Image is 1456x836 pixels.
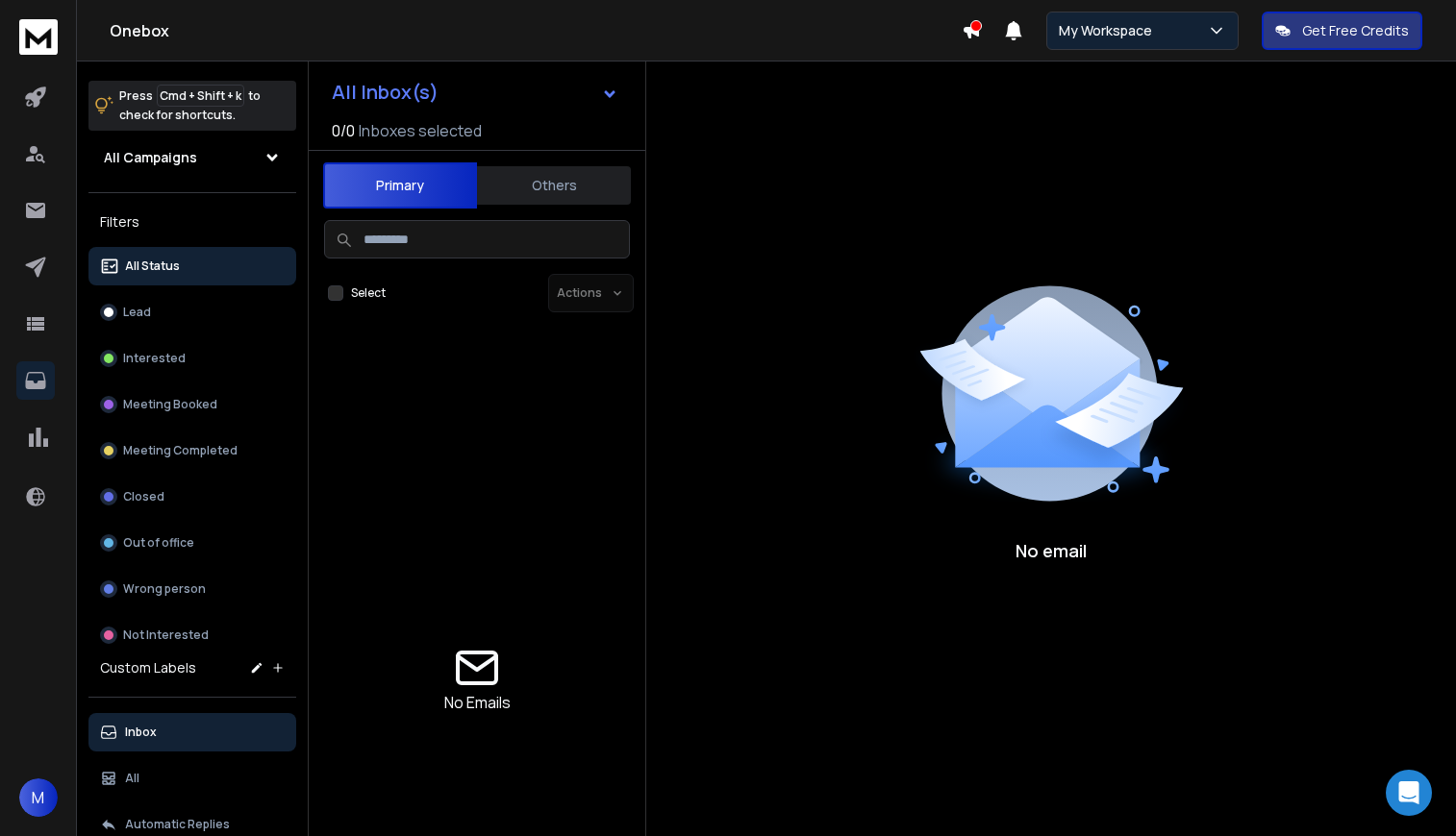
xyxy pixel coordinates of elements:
[88,431,296,470] button: Meeting Completed
[444,691,511,714] p: No Emails
[88,339,296,378] button: Interested
[123,627,209,643] p: Not Interested
[19,778,58,817] button: M
[125,725,157,740] p: Inbox
[88,209,296,235] h3: Filters
[351,285,386,301] label: Select
[1386,770,1432,816] div: Open Intercom Messenger
[125,258,180,274] p: All Status
[88,616,296,654] button: Not Interested
[123,581,206,597] p: Wrong person
[123,305,151,320] p: Lead
[123,535,194,551] p: Out of office
[125,817,230,832] p: Automatic Replies
[88,293,296,332] button: Lead
[123,397,217,412] p: Meeting Booked
[88,713,296,751] button: Inbox
[323,162,477,209] button: Primary
[332,119,355,142] span: 0 / 0
[332,83,439,102] h1: All Inbox(s)
[316,73,634,111] button: All Inbox(s)
[88,570,296,608] button: Wrong person
[88,138,296,177] button: All Campaigns
[88,478,296,516] button: Closed
[1059,21,1160,40] p: My Workspace
[100,658,196,677] h3: Custom Labels
[88,524,296,562] button: Out of office
[88,759,296,798] button: All
[119,86,261,125] p: Press to check for shortcuts.
[104,148,197,167] h1: All Campaigns
[1016,537,1087,564] p: No email
[477,164,631,207] button: Others
[1262,12,1422,50] button: Get Free Credits
[88,247,296,285] button: All Status
[123,489,164,504] p: Closed
[157,85,244,107] span: Cmd + Shift + k
[1302,21,1409,40] p: Get Free Credits
[125,771,139,786] p: All
[123,443,238,458] p: Meeting Completed
[110,19,962,42] h1: Onebox
[88,385,296,424] button: Meeting Booked
[123,351,186,366] p: Interested
[359,119,482,142] h3: Inboxes selected
[19,19,58,55] img: logo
